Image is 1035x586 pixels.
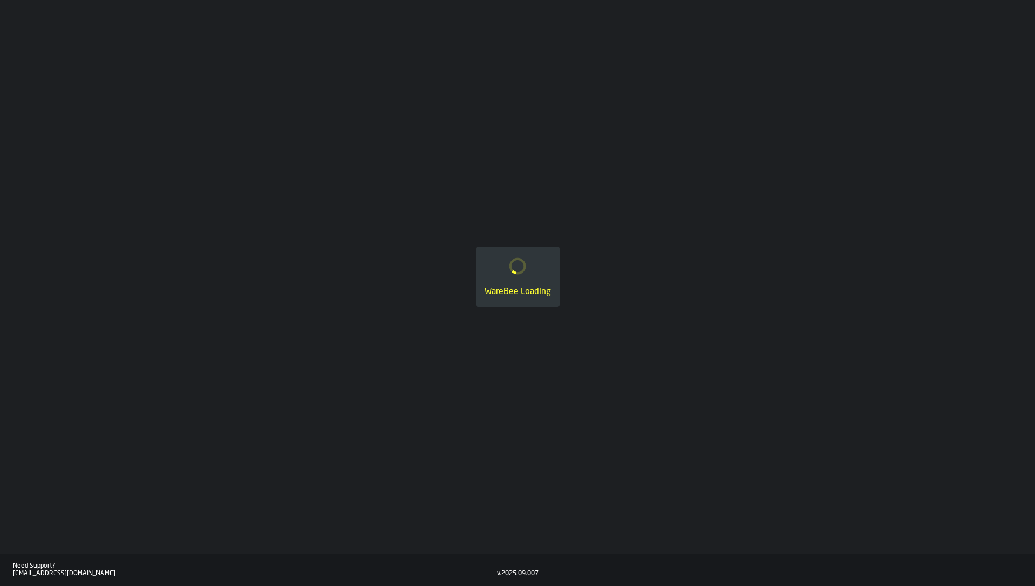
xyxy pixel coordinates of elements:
div: v. [497,570,501,577]
div: WareBee Loading [485,285,551,298]
div: [EMAIL_ADDRESS][DOMAIN_NAME] [13,570,497,577]
div: 2025.09.007 [501,570,539,577]
a: Need Support?[EMAIL_ADDRESS][DOMAIN_NAME] [13,562,497,577]
div: Need Support? [13,562,497,570]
